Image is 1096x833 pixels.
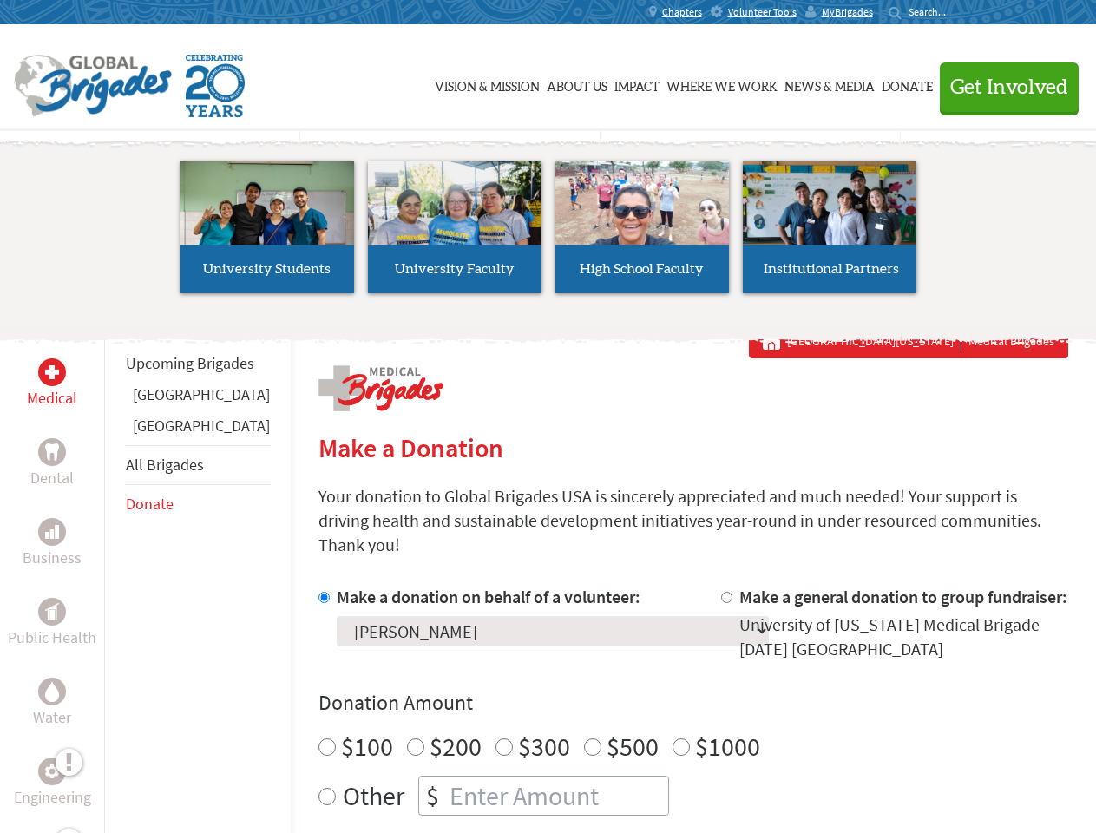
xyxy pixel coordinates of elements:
[180,161,354,277] img: menu_brigades_submenu_1.jpg
[343,776,404,816] label: Other
[126,344,270,383] li: Upcoming Brigades
[318,365,443,411] img: logo-medical.png
[38,518,66,546] div: Business
[580,262,704,276] span: High School Faculty
[38,358,66,386] div: Medical
[739,613,1068,661] div: University of [US_STATE] Medical Brigade [DATE] [GEOGRAPHIC_DATA]
[27,358,77,410] a: MedicalMedical
[940,62,1079,112] button: Get Involved
[126,353,254,373] a: Upcoming Brigades
[555,161,729,246] img: menu_brigades_submenu_3.jpg
[203,262,331,276] span: University Students
[739,586,1067,607] label: Make a general donation to group fundraiser:
[38,678,66,705] div: Water
[341,730,393,763] label: $100
[909,5,958,18] input: Search...
[614,41,660,128] a: Impact
[695,730,760,763] label: $1000
[23,518,82,570] a: BusinessBusiness
[180,161,354,293] a: University Students
[318,432,1068,463] h2: Make a Donation
[126,383,270,414] li: Greece
[666,41,778,128] a: Where We Work
[435,41,540,128] a: Vision & Mission
[27,386,77,410] p: Medical
[368,161,541,293] a: University Faculty
[882,41,933,128] a: Donate
[743,161,916,293] a: Institutional Partners
[33,705,71,730] p: Water
[30,438,74,490] a: DentalDental
[126,485,270,523] li: Donate
[126,455,204,475] a: All Brigades
[23,546,82,570] p: Business
[822,5,873,19] span: MyBrigades
[318,484,1068,557] p: Your donation to Global Brigades USA is sincerely appreciated and much needed! Your support is dr...
[337,586,640,607] label: Make a donation on behalf of a volunteer:
[555,161,729,293] a: High School Faculty
[45,365,59,379] img: Medical
[133,416,270,436] a: [GEOGRAPHIC_DATA]
[547,41,607,128] a: About Us
[45,681,59,701] img: Water
[45,525,59,539] img: Business
[38,758,66,785] div: Engineering
[743,161,916,277] img: menu_brigades_submenu_4.jpg
[14,55,172,117] img: Global Brigades Logo
[764,262,899,276] span: Institutional Partners
[395,262,515,276] span: University Faculty
[126,445,270,485] li: All Brigades
[950,77,1068,98] span: Get Involved
[186,55,245,117] img: Global Brigades Celebrating 20 Years
[662,5,702,19] span: Chapters
[33,678,71,730] a: WaterWater
[419,777,446,815] div: $
[318,689,1068,717] h4: Donation Amount
[8,598,96,650] a: Public HealthPublic Health
[446,777,668,815] input: Enter Amount
[126,494,174,514] a: Donate
[133,384,270,404] a: [GEOGRAPHIC_DATA]
[38,438,66,466] div: Dental
[784,41,875,128] a: News & Media
[30,466,74,490] p: Dental
[607,730,659,763] label: $500
[368,161,541,278] img: menu_brigades_submenu_2.jpg
[430,730,482,763] label: $200
[14,758,91,810] a: EngineeringEngineering
[45,764,59,778] img: Engineering
[38,598,66,626] div: Public Health
[8,626,96,650] p: Public Health
[14,785,91,810] p: Engineering
[45,603,59,620] img: Public Health
[518,730,570,763] label: $300
[45,443,59,460] img: Dental
[728,5,797,19] span: Volunteer Tools
[126,414,270,445] li: Honduras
